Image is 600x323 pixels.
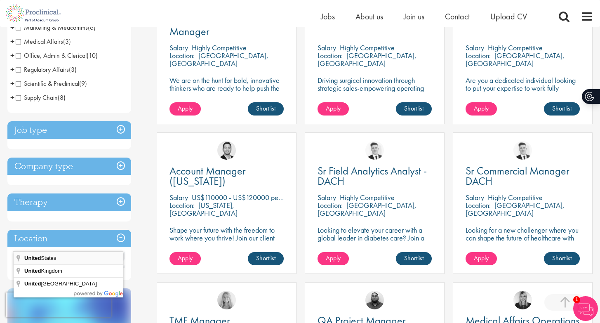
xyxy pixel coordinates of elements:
[16,37,63,46] span: Medical Affairs
[192,193,301,202] p: US$110000 - US$120000 per annum
[24,268,41,274] span: United
[248,252,284,265] a: Shortlist
[169,226,284,257] p: Shape your future with the freedom to work where you thrive! Join our client with this fully remo...
[69,65,77,74] span: (3)
[7,158,131,175] h3: Company type
[10,35,14,47] span: +
[63,37,71,46] span: (3)
[16,93,66,102] span: Supply Chain
[24,268,64,274] span: Kingdom
[573,296,598,321] img: Chatbot
[340,193,395,202] p: Highly Competitive
[466,200,565,218] p: [GEOGRAPHIC_DATA], [GEOGRAPHIC_DATA]
[169,76,284,108] p: We are on the hunt for bold, innovative thinkers who are ready to help push the boundaries of sci...
[318,252,349,265] a: Apply
[466,166,580,186] a: Sr Commercial Manager DACH
[24,281,41,287] span: United
[16,65,77,74] span: Regulatory Affairs
[7,193,131,211] h3: Therapy
[466,226,580,250] p: Looking for a new challenger where you can shape the future of healthcare with your innovation?
[326,104,341,113] span: Apply
[544,252,580,265] a: Shortlist
[169,16,284,37] a: Global Trial Supply Manager
[88,23,96,32] span: (6)
[466,102,497,116] a: Apply
[318,166,432,186] a: Sr Field Analytics Analyst - DACH
[7,230,131,248] h3: Location
[396,102,432,116] a: Shortlist
[445,11,470,22] span: Contact
[169,51,195,60] span: Location:
[178,104,193,113] span: Apply
[169,193,188,202] span: Salary
[87,51,98,60] span: (10)
[169,252,201,265] a: Apply
[318,51,416,68] p: [GEOGRAPHIC_DATA], [GEOGRAPHIC_DATA]
[169,200,238,218] p: [US_STATE], [GEOGRAPHIC_DATA]
[365,141,384,160] img: Nicolas Daniel
[169,51,268,68] p: [GEOGRAPHIC_DATA], [GEOGRAPHIC_DATA]
[7,121,131,139] h3: Job type
[466,51,565,68] p: [GEOGRAPHIC_DATA], [GEOGRAPHIC_DATA]
[513,291,532,309] img: Janelle Jones
[318,193,336,202] span: Salary
[16,93,58,102] span: Supply Chain
[16,23,96,32] span: Marketing & Medcomms
[16,79,87,88] span: Scientific & Preclinical
[488,193,543,202] p: Highly Competitive
[24,255,57,261] span: States
[318,226,432,265] p: Looking to elevate your career with a global leader in diabetes care? Join a pioneering medical d...
[513,141,532,160] img: Nicolas Daniel
[318,76,432,108] p: Driving surgical innovation through strategic sales-empowering operating rooms with cutting-edge ...
[318,102,349,116] a: Apply
[466,43,484,52] span: Salary
[16,65,69,74] span: Regulatory Affairs
[318,43,336,52] span: Salary
[355,11,383,22] a: About us
[6,292,111,317] iframe: reCAPTCHA
[490,11,527,22] a: Upload CV
[248,102,284,116] a: Shortlist
[466,200,491,210] span: Location:
[217,141,236,160] a: Parker Jensen
[16,51,98,60] span: Office, Admin & Clerical
[488,43,543,52] p: Highly Competitive
[326,254,341,262] span: Apply
[58,93,66,102] span: (8)
[10,63,14,75] span: +
[178,254,193,262] span: Apply
[404,11,424,22] a: Join us
[365,291,384,309] img: Ashley Bennett
[321,11,335,22] a: Jobs
[217,291,236,309] img: Shannon Briggs
[16,23,88,32] span: Marketing & Medcomms
[169,43,188,52] span: Salary
[24,255,41,261] span: United
[169,102,201,116] a: Apply
[318,200,343,210] span: Location:
[169,200,195,210] span: Location:
[318,200,416,218] p: [GEOGRAPHIC_DATA], [GEOGRAPHIC_DATA]
[169,166,284,186] a: Account Manager ([US_STATE])
[466,252,497,265] a: Apply
[466,164,569,188] span: Sr Commercial Manager DACH
[10,21,14,33] span: +
[79,79,87,88] span: (9)
[10,49,14,61] span: +
[466,76,580,100] p: Are you a dedicated individual looking to put your expertise to work fully flexibly in a remote p...
[24,281,98,287] span: [GEOGRAPHIC_DATA]
[466,51,491,60] span: Location:
[16,37,71,46] span: Medical Affairs
[318,164,427,188] span: Sr Field Analytics Analyst - DACH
